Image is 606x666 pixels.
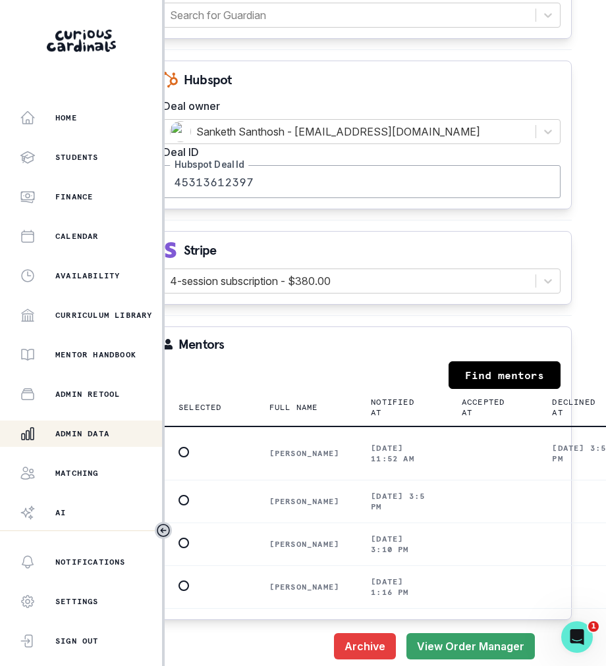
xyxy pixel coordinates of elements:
[163,144,553,160] label: Deal ID
[269,582,340,592] p: [PERSON_NAME]
[47,30,116,52] img: Curious Cardinals Logo
[371,443,430,464] p: [DATE] 11:52 am
[588,621,599,632] span: 1
[269,402,318,413] p: Full name
[371,491,430,512] p: [DATE] 3:5 pm
[163,98,553,114] label: Deal owner
[184,243,216,257] p: Stripe
[184,73,231,86] p: Hubspot
[55,231,99,242] p: Calendar
[561,621,593,653] iframe: Intercom live chat
[55,389,120,399] p: Admin Retool
[371,397,414,418] p: Notified at
[55,152,99,163] p: Students
[371,576,430,598] p: [DATE] 1:16 pm
[55,596,99,607] p: Settings
[55,428,109,439] p: Admin Data
[462,397,505,418] p: Accepted at
[155,522,172,539] button: Toggle sidebar
[449,361,561,389] a: Find mentors
[269,496,340,507] p: [PERSON_NAME]
[179,338,224,351] p: Mentors
[406,633,535,659] button: View Order Manager
[371,534,430,555] p: [DATE] 3:10 pm
[55,270,120,281] p: Availability
[55,192,93,202] p: Finance
[55,468,99,478] p: Matching
[269,448,340,459] p: [PERSON_NAME]
[170,121,529,142] div: Sanketh Santhosh - [EMAIL_ADDRESS][DOMAIN_NAME]
[55,113,77,123] p: Home
[179,402,222,413] p: Selected
[55,636,99,646] p: Sign Out
[55,507,66,518] p: AI
[55,349,136,360] p: Mentor Handbook
[269,539,340,550] p: [PERSON_NAME]
[334,633,396,659] button: Archive
[55,310,153,320] p: Curriculum Library
[55,557,126,567] p: Notifications
[552,397,595,418] p: Declined at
